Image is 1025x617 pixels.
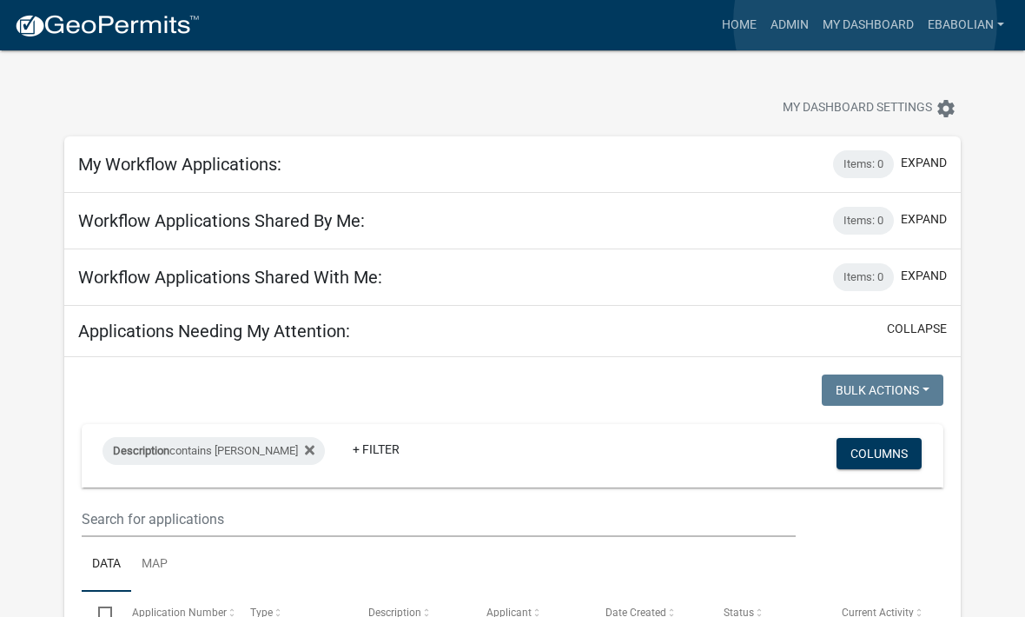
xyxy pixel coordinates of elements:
button: Bulk Actions [822,375,943,406]
div: Items: 0 [833,150,894,178]
div: Items: 0 [833,263,894,291]
button: expand [901,154,947,172]
button: Columns [837,438,922,469]
div: Items: 0 [833,207,894,235]
button: expand [901,267,947,285]
button: My Dashboard Settingssettings [769,91,970,125]
button: collapse [887,320,947,338]
h5: My Workflow Applications: [78,154,281,175]
a: My Dashboard [816,9,921,42]
a: Admin [764,9,816,42]
h5: Workflow Applications Shared With Me: [78,267,382,288]
span: My Dashboard Settings [783,98,932,119]
i: settings [936,98,956,119]
a: + Filter [339,434,413,465]
a: Map [131,537,178,593]
a: Data [82,537,131,593]
button: expand [901,210,947,229]
a: ebabolian [921,9,1011,42]
span: Description [113,444,169,457]
input: Search for applications [82,501,796,537]
a: Home [715,9,764,42]
div: contains [PERSON_NAME] [102,437,325,465]
h5: Workflow Applications Shared By Me: [78,210,365,231]
h5: Applications Needing My Attention: [78,321,350,342]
